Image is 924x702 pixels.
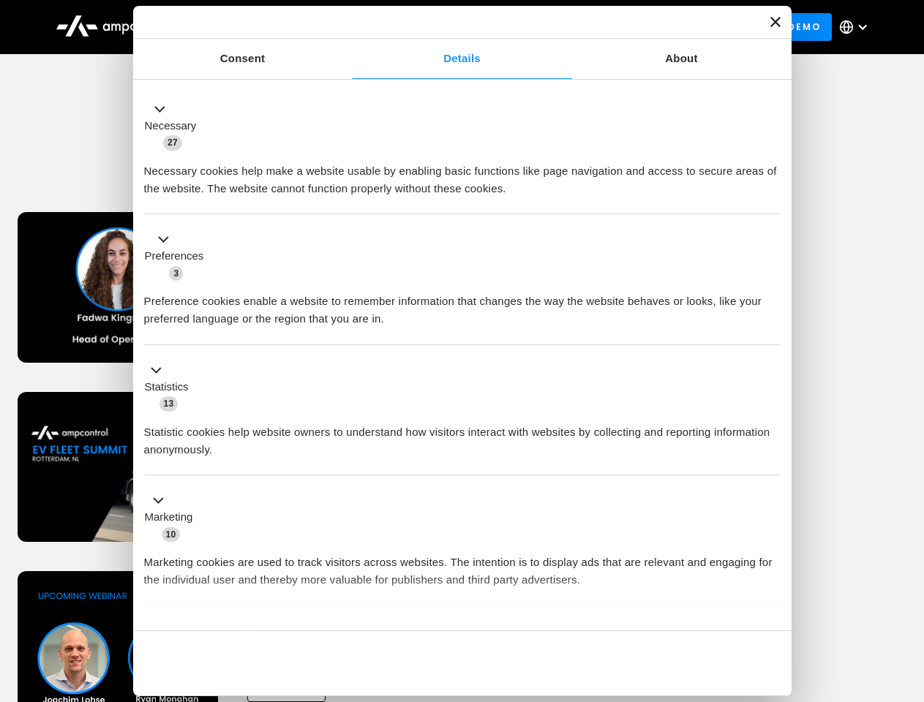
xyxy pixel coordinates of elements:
a: Details [353,39,572,79]
span: 27 [163,135,182,150]
div: Preference cookies enable a website to remember information that changes the way the website beha... [144,282,781,328]
span: 3 [169,266,183,281]
button: Preferences (3) [144,231,213,282]
label: Marketing [145,509,193,526]
div: Necessary cookies help make a website usable by enabling basic functions like page navigation and... [144,151,781,197]
button: Unclassified (2) [144,622,264,641]
button: Close banner [770,17,781,27]
label: Necessary [145,118,197,135]
div: Statistic cookies help website owners to understand how visitors interact with websites by collec... [144,412,781,458]
a: About [572,39,792,79]
button: Okay [570,642,780,684]
a: Consent [133,39,353,79]
button: Marketing (10) [144,492,202,543]
h1: Upcoming Webinars [18,148,907,183]
span: 13 [159,396,179,411]
button: Necessary (27) [144,100,206,151]
button: Statistics (13) [144,361,198,412]
label: Preferences [145,248,204,265]
label: Statistics [145,379,189,396]
div: Marketing cookies are used to track visitors across websites. The intention is to display ads tha... [144,543,781,589]
span: 10 [162,527,181,542]
span: 2 [241,624,255,639]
